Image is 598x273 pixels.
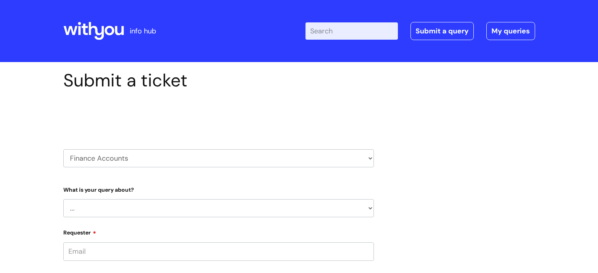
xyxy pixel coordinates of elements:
a: Submit a query [410,22,474,40]
input: Search [305,22,398,40]
h2: Select issue type [63,109,374,124]
p: info hub [130,25,156,37]
input: Email [63,242,374,260]
a: My queries [486,22,535,40]
label: Requester [63,227,374,236]
label: What is your query about? [63,185,374,193]
h1: Submit a ticket [63,70,374,91]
